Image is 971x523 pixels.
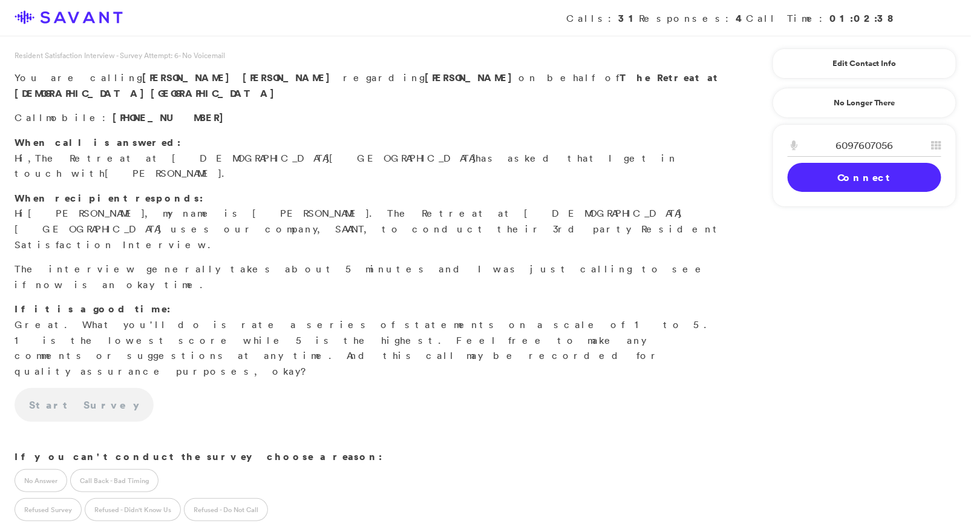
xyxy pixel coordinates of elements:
span: [PERSON_NAME] [243,71,336,84]
strong: When call is answered: [15,136,181,149]
p: The interview generally takes about 5 minutes and I was just calling to see if now is an okay time. [15,261,727,292]
label: Call Back - Bad Timing [70,469,159,492]
strong: The Retreat at [DEMOGRAPHIC_DATA][GEOGRAPHIC_DATA] [15,71,719,100]
strong: 01:02:38 [829,12,896,25]
a: Connect [788,163,941,192]
a: Start Survey [15,388,154,422]
p: Hi, has asked that I get in touch with . [15,135,727,182]
p: Call : [15,110,727,126]
span: [PERSON_NAME] [28,207,145,219]
p: Hi , my name is [PERSON_NAME]. The Retreat at [DEMOGRAPHIC_DATA][GEOGRAPHIC_DATA] uses our compan... [15,191,727,252]
span: [PERSON_NAME] [142,71,236,84]
p: Great. What you'll do is rate a series of statements on a scale of 1 to 5. 1 is the lowest score ... [15,301,727,379]
label: Refused Survey [15,498,82,521]
span: mobile [46,111,102,123]
span: The Retreat at [DEMOGRAPHIC_DATA][GEOGRAPHIC_DATA] [35,152,476,164]
strong: If it is a good time: [15,302,171,315]
a: No Longer There [773,88,956,118]
label: Refused - Didn't Know Us [85,498,181,521]
label: Refused - Do Not Call [184,498,268,521]
strong: If you can't conduct the survey choose a reason: [15,450,382,463]
strong: 31 [618,12,639,25]
span: [PHONE_NUMBER] [113,111,230,124]
a: Edit Contact Info [788,54,941,73]
strong: 4 [736,12,746,25]
label: No Answer [15,469,67,492]
strong: [PERSON_NAME] [425,71,518,84]
span: [PERSON_NAME] [105,167,221,179]
strong: When recipient responds: [15,191,203,205]
span: Resident Satisfaction Interview - Survey Attempt: 6 - No Voicemail [15,50,225,61]
p: You are calling regarding on behalf of [15,70,727,101]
